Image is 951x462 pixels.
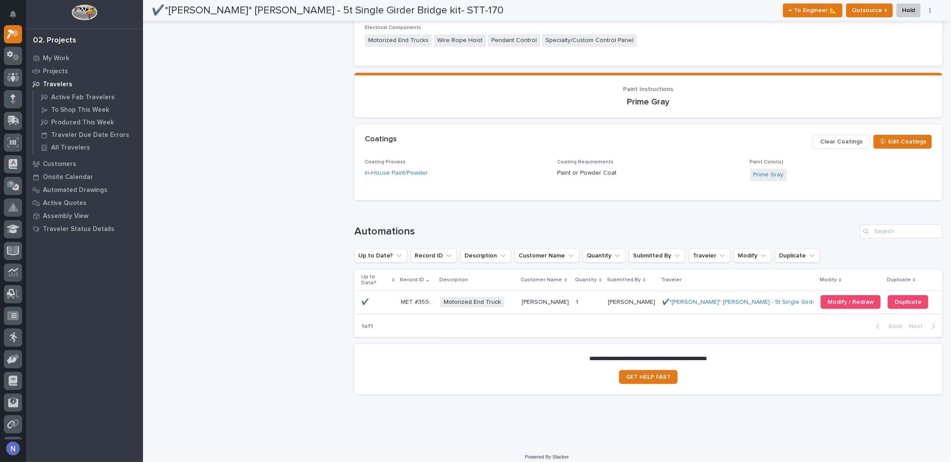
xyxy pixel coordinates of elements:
button: Duplicate [775,249,820,263]
p: 1 [576,297,580,306]
span: Paint Instructions [623,86,674,92]
span: GET HELP FAST [626,374,671,380]
a: To Shop This Week [33,104,143,116]
a: Modify / Redraw [821,295,881,309]
h1: Automations [354,225,857,238]
button: Outsource ↑ [846,3,893,17]
a: Traveler Due Date Errors [33,129,143,141]
span: Coating Process [365,159,406,165]
a: Traveler Status Details [26,222,143,235]
span: Pendant Control [488,34,540,47]
h2: Coatings [365,135,397,144]
button: Submitted By [629,249,685,263]
button: Description [461,249,511,263]
span: Wire Rope Hoist [434,34,486,47]
a: ✔️*[PERSON_NAME]* [PERSON_NAME] - 5t Single Girder Bridge kit- STT-170 [662,299,872,306]
a: Active Quotes [26,196,143,209]
p: Automated Drawings [43,186,107,194]
span: Modify / Redraw [828,299,874,305]
p: Description [439,275,468,285]
span: Motorized End Trucks [365,34,432,47]
a: Duplicate [888,295,928,309]
button: Notifications [4,5,22,23]
span: Paint Color(s) [750,159,784,165]
button: Next [906,322,942,330]
a: Projects [26,65,143,78]
button: Traveler [689,249,730,263]
p: ✔️ [361,297,370,306]
button: users-avatar [4,439,22,458]
a: My Work [26,52,143,65]
p: To Shop This Week [51,106,109,114]
button: Hold [896,3,921,17]
h2: ✔️*[PERSON_NAME]* [PERSON_NAME] - 5t Single Girder Bridge kit- STT-170 [152,4,503,17]
p: 1 of 1 [354,316,380,337]
p: My Work [43,55,69,62]
span: ← To Engineer 📐 [789,5,837,16]
p: All Travelers [51,144,90,152]
a: Active Fab Travelers [33,91,143,103]
button: Modify [734,249,772,263]
button: 🎨 Edit Coatings [873,135,932,149]
span: Duplicate [895,299,922,305]
p: Up to Date? [361,272,390,288]
span: 🎨 Edit Coatings [879,137,926,147]
p: Projects [43,68,68,75]
p: Traveler [661,275,682,285]
a: Onsite Calendar [26,170,143,183]
span: Specialty/Custom Control Panel [542,34,637,47]
p: Produced This Week [51,119,114,127]
button: Back [869,322,906,330]
p: Customers [43,160,76,168]
tr: ✔️✔️ MET #35912MET #35912 Motorized End Truck[PERSON_NAME][PERSON_NAME] 11 [PERSON_NAME][PERSON_N... [354,291,942,313]
p: Active Quotes [43,199,87,207]
div: Notifications [11,10,22,24]
a: All Travelers [33,141,143,153]
button: Clear Coatings [813,135,870,149]
p: Quantity [575,275,597,285]
span: Electrical Components [365,25,421,30]
span: Motorized End Truck [440,297,504,308]
p: Traveler Status Details [43,225,114,233]
input: Search [860,224,942,238]
img: Workspace Logo [71,4,97,20]
p: Active Fab Travelers [51,94,115,101]
a: Prime Gray [753,170,784,179]
p: Traveler Due Date Errors [51,131,129,139]
a: Produced This Week [33,116,143,128]
p: Customer Name [521,275,562,285]
a: In-House Paint/Powder [365,169,428,178]
p: Onsite Calendar [43,173,93,181]
a: GET HELP FAST [619,370,678,384]
a: Assembly View [26,209,143,222]
p: Assembly View [43,212,88,220]
span: Coating Requirements [557,159,613,165]
a: Travelers [26,78,143,91]
button: Record ID [411,249,457,263]
p: Paint or Powder Coat [557,169,739,178]
a: Automated Drawings [26,183,143,196]
p: Submitted By [607,275,641,285]
p: Modify [820,275,837,285]
div: 02. Projects [33,36,76,46]
p: [PERSON_NAME] [522,297,571,306]
button: ← To Engineer 📐 [783,3,843,17]
span: Clear Coatings [820,137,863,147]
p: Duplicate [887,275,911,285]
span: Back [883,322,902,330]
a: Powered By Stacker [525,454,569,459]
button: Up to Date? [354,249,407,263]
p: Travelers [43,81,72,88]
button: Quantity [583,249,626,263]
p: Prime Gray [365,97,932,107]
span: Hold [902,5,915,16]
span: Outsource ↑ [852,5,887,16]
p: [PERSON_NAME] [608,297,657,306]
p: Record ID [400,275,424,285]
a: Customers [26,157,143,170]
button: Customer Name [515,249,579,263]
p: MET #35912 [401,297,435,306]
span: Next [909,322,928,330]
